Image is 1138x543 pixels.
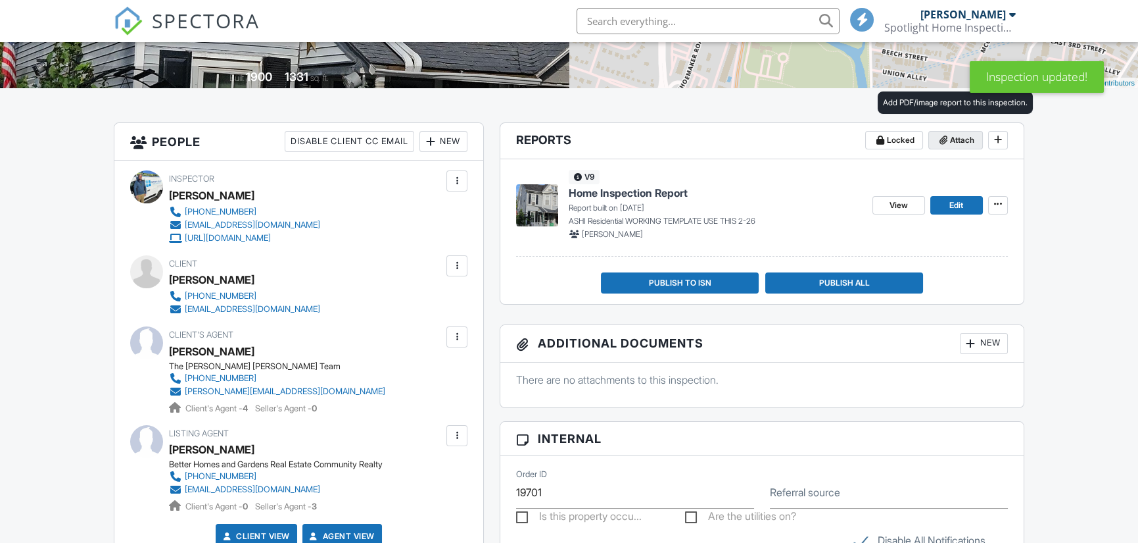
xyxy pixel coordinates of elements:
[243,403,248,413] strong: 4
[169,232,320,245] a: [URL][DOMAIN_NAME]
[169,361,396,372] div: The [PERSON_NAME] [PERSON_NAME] Team
[185,484,320,495] div: [EMAIL_ADDRESS][DOMAIN_NAME]
[169,459,383,470] div: Better Homes and Gardens Real Estate Community Realty
[169,372,385,385] a: [PHONE_NUMBER]
[169,483,372,496] a: [EMAIL_ADDRESS][DOMAIN_NAME]
[255,502,317,511] span: Seller's Agent -
[114,7,143,36] img: The Best Home Inspection Software - Spectora
[307,530,375,543] a: Agent View
[169,259,197,269] span: Client
[285,70,308,84] div: 1331
[185,386,385,397] div: [PERSON_NAME][EMAIL_ADDRESS][DOMAIN_NAME]
[169,342,254,361] div: [PERSON_NAME]
[243,502,248,511] strong: 0
[169,219,320,232] a: [EMAIL_ADDRESS][DOMAIN_NAME]
[246,70,272,84] div: 1900
[285,131,414,152] div: Disable Client CC Email
[229,73,244,83] span: Built
[960,333,1008,354] div: New
[185,233,271,244] div: [URL][DOMAIN_NAME]
[920,8,1006,21] div: [PERSON_NAME]
[970,61,1104,93] div: Inspection updated!
[169,270,254,290] div: [PERSON_NAME]
[312,502,317,511] strong: 3
[220,530,290,543] a: Client View
[169,205,320,219] a: [PHONE_NUMBER]
[169,330,233,340] span: Client's Agent
[152,7,260,34] span: SPECTORA
[169,385,385,398] a: [PERSON_NAME][EMAIL_ADDRESS][DOMAIN_NAME]
[169,290,320,303] a: [PHONE_NUMBER]
[310,73,329,83] span: sq. ft.
[185,502,250,511] span: Client's Agent -
[516,373,1008,387] p: There are no attachments to this inspection.
[185,403,250,413] span: Client's Agent -
[255,403,317,413] span: Seller's Agent -
[516,510,642,527] label: Is this property occupied?
[185,471,256,482] div: [PHONE_NUMBER]
[185,220,320,230] div: [EMAIL_ADDRESS][DOMAIN_NAME]
[185,291,256,301] div: [PHONE_NUMBER]
[577,8,840,34] input: Search everything...
[419,131,467,152] div: New
[500,325,1024,363] h3: Additional Documents
[169,440,254,459] div: [PERSON_NAME]
[169,174,214,184] span: Inspector
[169,186,254,205] div: [PERSON_NAME]
[185,207,256,217] div: [PHONE_NUMBER]
[114,123,483,161] h3: People
[312,403,317,413] strong: 0
[500,422,1024,456] h3: Internal
[685,510,796,527] label: Are the utilities on?
[169,428,229,438] span: Listing Agent
[516,469,547,480] label: Order ID
[185,373,256,384] div: [PHONE_NUMBER]
[884,21,1016,34] div: Spotlight Home Inspection LLC
[114,18,260,45] a: SPECTORA
[169,303,320,316] a: [EMAIL_ADDRESS][DOMAIN_NAME]
[169,470,372,483] a: [PHONE_NUMBER]
[185,304,320,315] div: [EMAIL_ADDRESS][DOMAIN_NAME]
[770,485,840,500] label: Referral source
